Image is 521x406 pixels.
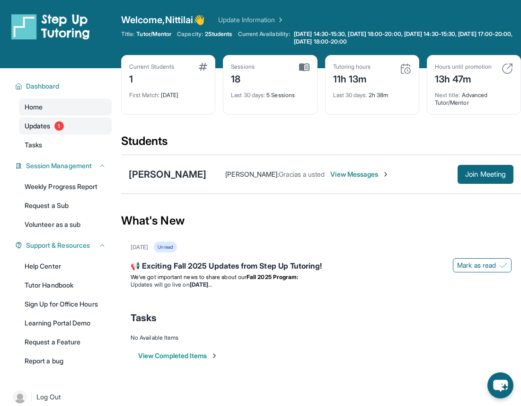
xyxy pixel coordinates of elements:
[465,171,506,177] span: Join Meeting
[19,296,112,313] a: Sign Up for Office Hours
[129,86,207,99] div: [DATE]
[333,86,411,99] div: 2h 38m
[26,81,60,91] span: Dashboard
[131,260,512,273] div: 📢 Exciting Fall 2025 Updates from Step Up Tutoring!
[25,102,43,112] span: Home
[19,178,112,195] a: Weekly Progress Report
[19,334,112,351] a: Request a Feature
[25,121,51,131] span: Updates
[218,15,284,25] a: Update Information
[279,170,325,178] span: Gracias a usted
[26,241,90,250] span: Support & Resources
[19,315,112,332] a: Learning Portal Demo
[275,15,284,25] img: Chevron Right
[238,30,290,45] span: Current Availability:
[487,372,513,398] button: chat-button
[299,63,309,72] img: card
[129,91,159,99] span: First Match :
[400,63,411,74] img: card
[435,86,513,107] div: Advanced Tutor/Mentor
[292,30,521,45] a: [DATE] 14:30-15:30, [DATE] 18:00-20:00, [DATE] 14:30-15:30, [DATE] 17:00-20:00, [DATE] 18:00-20:00
[231,63,255,71] div: Sessions
[121,13,205,27] span: Welcome, Nittilai 👋
[435,63,492,71] div: Hours until promotion
[25,140,42,150] span: Tasks
[121,30,134,38] span: Title:
[129,168,206,181] div: [PERSON_NAME]
[453,258,512,272] button: Mark as read
[333,63,371,71] div: Tutoring hours
[19,117,112,135] a: Updates1
[502,63,513,74] img: card
[199,63,207,71] img: card
[19,99,112,116] a: Home
[231,91,265,99] span: Last 30 days :
[131,244,148,251] div: [DATE]
[36,392,61,402] span: Log Out
[131,334,512,342] div: No Available Items
[131,273,247,280] span: We’ve got important news to share about our
[177,30,203,38] span: Capacity:
[129,71,174,86] div: 1
[26,161,92,171] span: Session Management
[22,161,106,171] button: Session Management
[121,134,521,154] div: Students
[19,197,112,214] a: Request a Sub
[19,136,112,153] a: Tasks
[19,258,112,275] a: Help Center
[333,91,367,99] span: Last 30 days :
[231,86,309,99] div: 5 Sessions
[138,351,218,361] button: View Completed Items
[136,30,171,38] span: Tutor/Mentor
[435,91,460,99] span: Next title :
[129,63,174,71] div: Current Students
[19,277,112,294] a: Tutor Handbook
[22,241,106,250] button: Support & Resources
[131,311,157,325] span: Tasks
[457,261,496,270] span: Mark as read
[247,273,298,280] strong: Fall 2025 Program:
[131,281,512,289] li: Updates will go live on
[19,216,112,233] a: Volunteer as a sub
[294,30,519,45] span: [DATE] 14:30-15:30, [DATE] 18:00-20:00, [DATE] 14:30-15:30, [DATE] 17:00-20:00, [DATE] 18:00-20:00
[500,262,507,269] img: Mark as read
[435,71,492,86] div: 13h 47m
[231,71,255,86] div: 18
[154,242,177,253] div: Unread
[458,165,513,184] button: Join Meeting
[190,281,212,288] strong: [DATE]
[330,170,389,179] span: View Messages
[382,171,389,178] img: Chevron-Right
[333,71,371,86] div: 11h 13m
[22,81,106,91] button: Dashboard
[225,170,279,178] span: [PERSON_NAME] :
[19,352,112,370] a: Report a bug
[205,30,232,38] span: 2 Students
[13,390,26,404] img: user-img
[11,13,90,40] img: logo
[30,391,33,403] span: |
[121,200,521,242] div: What's New
[54,121,64,131] span: 1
